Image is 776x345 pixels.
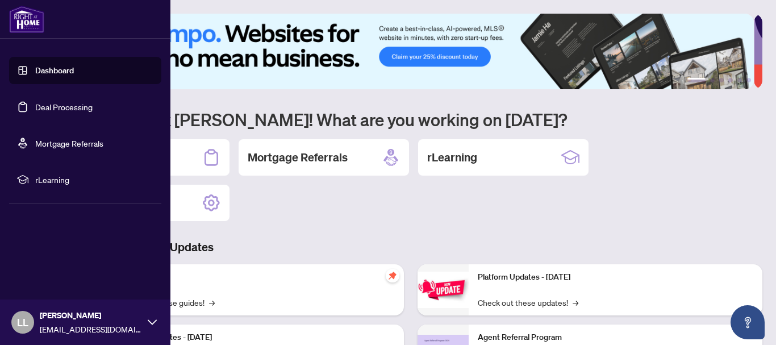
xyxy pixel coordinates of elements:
button: 5 [737,78,742,82]
p: Self-Help [119,271,395,284]
a: Mortgage Referrals [35,138,103,148]
button: 4 [728,78,733,82]
img: Slide 0 [59,14,754,89]
button: 2 [710,78,715,82]
p: Platform Updates - [DATE] [119,331,395,344]
p: Platform Updates - [DATE] [478,271,753,284]
span: rLearning [35,173,153,186]
img: Platform Updates - June 23, 2025 [418,272,469,307]
a: Deal Processing [35,102,93,112]
span: [PERSON_NAME] [40,309,142,322]
a: Dashboard [35,65,74,76]
a: Check out these updates!→ [478,296,578,309]
button: 1 [687,78,706,82]
span: → [209,296,215,309]
button: 6 [746,78,751,82]
span: [EMAIL_ADDRESS][DOMAIN_NAME] [40,323,142,335]
h2: rLearning [427,149,477,165]
h2: Mortgage Referrals [248,149,348,165]
h1: Welcome back [PERSON_NAME]! What are you working on [DATE]? [59,109,762,130]
button: 3 [719,78,724,82]
h3: Brokerage & Industry Updates [59,239,762,255]
span: pushpin [386,269,399,282]
p: Agent Referral Program [478,331,753,344]
span: LL [17,314,28,330]
span: → [573,296,578,309]
button: Open asap [731,305,765,339]
img: logo [9,6,44,33]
